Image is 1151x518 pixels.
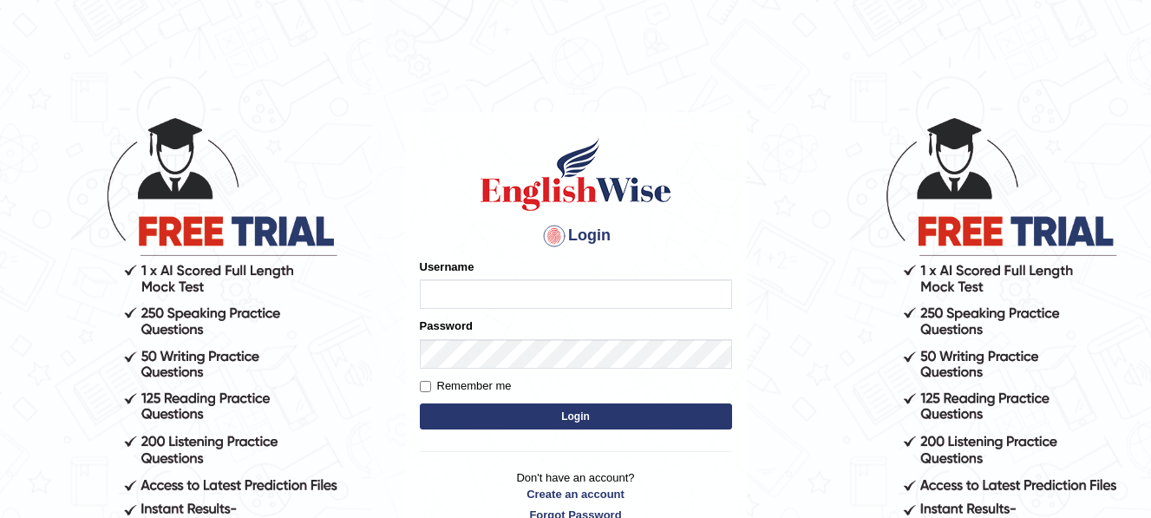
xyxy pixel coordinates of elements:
img: Logo of English Wise sign in for intelligent practice with AI [477,135,675,213]
label: Password [420,318,473,334]
h4: Login [420,222,732,250]
button: Login [420,403,732,429]
label: Username [420,259,474,275]
label: Remember me [420,377,512,395]
input: Remember me [420,381,431,392]
a: Create an account [420,486,732,502]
